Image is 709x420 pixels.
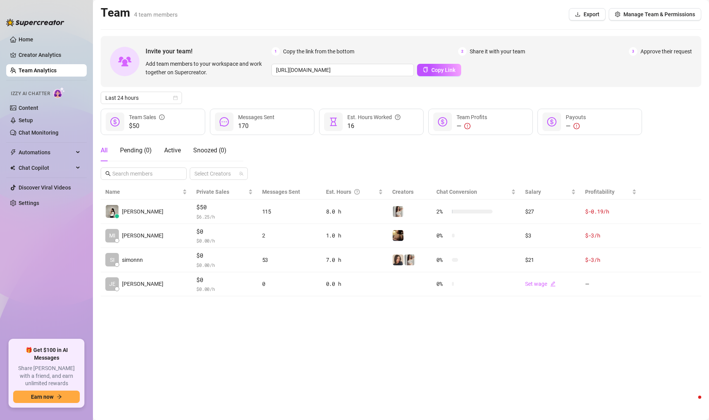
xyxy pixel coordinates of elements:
span: $ 0.00 /h [196,237,252,244]
span: team [239,171,244,176]
span: 0 % [436,256,449,264]
img: logo-BBDzfeDw.svg [6,19,64,26]
span: $ 0.00 /h [196,261,252,269]
span: JE [109,280,115,288]
td: — [580,272,641,297]
span: copy [423,67,428,72]
span: 4 team members [134,11,178,18]
div: Est. Hours Worked [347,113,400,121]
span: dollar-circle [110,117,120,126]
input: Search members [112,169,176,178]
div: — [457,121,487,131]
button: Manage Team & Permissions [609,8,701,20]
div: 0 [262,280,317,288]
span: Share [PERSON_NAME] with a friend, and earn unlimited rewards [13,365,80,388]
span: 16 [347,121,400,131]
div: 1.0 h [326,231,383,240]
div: 8.0 h [326,207,383,216]
span: Export [584,11,599,17]
span: [PERSON_NAME] [122,231,163,240]
span: 🎁 Get $100 in AI Messages [13,347,80,362]
span: question-circle [395,113,400,121]
a: Chat Monitoring [19,130,58,136]
span: simonnn [122,256,143,264]
a: Set wageedit [525,281,556,287]
span: Chat Copilot [19,162,74,174]
a: Content [19,105,38,111]
span: Messages Sent [238,114,275,120]
iframe: Intercom live chat [683,394,701,412]
h2: Team [101,5,178,20]
span: 3 [629,47,637,56]
div: $21 [525,256,576,264]
div: Pending ( 0 ) [120,146,152,155]
img: Sofia Zamantha … [106,205,118,218]
span: download [575,12,580,17]
span: Copy the link from the bottom [283,47,354,56]
span: exclamation-circle [464,123,470,129]
div: 7.0 h [326,256,383,264]
span: Chat Conversion [436,189,477,195]
div: 0.0 h [326,280,383,288]
span: edit [550,281,556,287]
button: Copy Link [417,64,461,76]
span: [PERSON_NAME] [122,207,163,216]
span: 0 % [436,280,449,288]
th: Creators [388,184,432,200]
span: message [220,117,229,126]
span: Add team members to your workspace and work together on Supercreator. [146,60,268,77]
div: Team Sales [129,113,165,121]
span: 1 [271,47,280,56]
span: Last 24 hours [105,92,177,104]
div: — [566,121,586,131]
img: Nina [393,254,403,265]
span: Snoozed ( 0 ) [193,147,227,154]
span: MI [109,231,115,240]
span: arrow-right [57,394,62,400]
span: Approve their request [640,47,692,56]
img: Peachy [393,230,403,241]
span: Automations [19,146,74,159]
div: $-0.19 /h [585,207,637,216]
span: Profitability [585,189,615,195]
span: [PERSON_NAME] [122,280,163,288]
span: setting [615,12,620,17]
span: Team Profits [457,114,487,120]
span: search [105,171,111,176]
button: Earn nowarrow-right [13,391,80,403]
img: Nina [404,254,415,265]
div: $27 [525,207,576,216]
div: $-3 /h [585,256,637,264]
a: Creator Analytics [19,49,81,61]
span: question-circle [354,188,360,196]
a: Team Analytics [19,67,57,73]
div: All [101,146,108,155]
span: Invite your team! [146,46,271,56]
span: Active [164,147,181,154]
span: Messages Sent [262,189,300,195]
span: $50 [196,203,252,212]
img: AI Chatter [53,87,65,98]
div: Est. Hours [326,188,377,196]
span: Earn now [31,394,53,400]
span: Payouts [566,114,586,120]
span: Share it with your team [470,47,525,56]
span: $ 0.00 /h [196,285,252,293]
span: 170 [238,121,275,131]
span: thunderbolt [10,149,16,155]
div: $-3 /h [585,231,637,240]
a: Settings [19,200,39,206]
span: hourglass [329,117,338,126]
div: 115 [262,207,317,216]
span: Name [105,188,181,196]
span: dollar-circle [438,117,447,126]
span: calendar [173,96,178,100]
span: 2 [458,47,467,56]
img: Chat Copilot [10,165,15,171]
span: exclamation-circle [573,123,580,129]
span: Manage Team & Permissions [623,11,695,17]
span: SI [110,256,115,264]
img: Nina [393,206,403,217]
span: $0 [196,251,252,260]
span: info-circle [159,113,165,121]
